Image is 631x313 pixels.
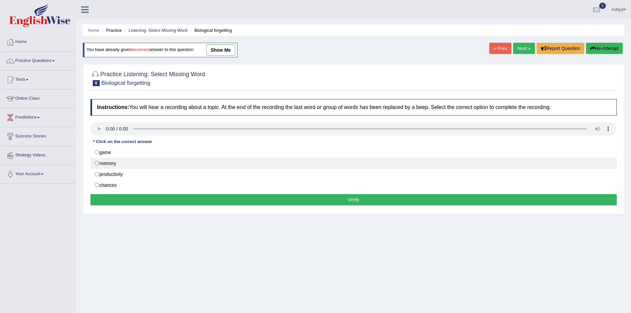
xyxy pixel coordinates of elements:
div: You have already given answer to this question [83,43,237,57]
div: * Click on the correct answer [90,139,155,145]
a: « Prev [489,43,511,54]
button: Re-Attempt [586,43,623,54]
a: show me [206,44,235,56]
label: productivity [90,169,617,180]
b: incorrect [131,47,150,52]
a: Practice Questions [0,52,76,68]
li: Practice [100,27,122,33]
label: chances [90,180,617,191]
a: Predictions [0,108,76,125]
a: Tests [0,71,76,87]
h4: You will hear a recording about a topic. At the end of the recording the last word or group of wo... [90,99,617,116]
a: Online Class [0,89,76,106]
a: Your Account [0,165,76,182]
a: Home [88,28,99,33]
li: Biological forgetting [189,27,232,33]
a: Next » [513,43,535,54]
a: Strategy Videos [0,146,76,163]
a: Listening: Select Missing Word [129,28,187,33]
span: 5 [599,3,606,9]
span: 6 [93,80,100,86]
b: Instructions: [97,104,129,110]
label: game [90,147,617,158]
label: memory [90,158,617,169]
a: Home [0,33,76,49]
a: Success Stories [0,127,76,144]
h2: Practice Listening: Select Missing Word [90,70,205,86]
small: Biological forgetting [101,80,150,86]
button: Verify [90,194,617,205]
button: Report Question [537,43,584,54]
